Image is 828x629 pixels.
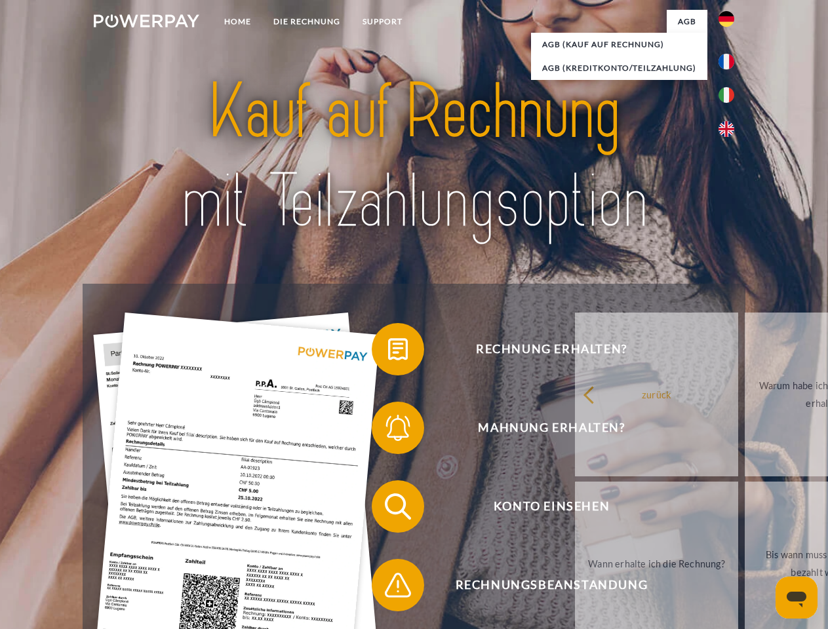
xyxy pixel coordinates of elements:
[382,333,414,366] img: qb_bill.svg
[372,402,713,454] button: Mahnung erhalten?
[776,577,818,619] iframe: Schaltfläche zum Öffnen des Messaging-Fensters
[213,10,262,33] a: Home
[391,559,712,611] span: Rechnungsbeanstandung
[382,569,414,601] img: qb_warning.svg
[583,385,730,403] div: zurück
[719,11,734,27] img: de
[382,490,414,523] img: qb_search.svg
[125,63,703,251] img: title-powerpay_de.svg
[531,33,707,56] a: AGB (Kauf auf Rechnung)
[351,10,414,33] a: SUPPORT
[719,54,734,69] img: fr
[583,554,730,572] div: Wann erhalte ich die Rechnung?
[94,14,199,28] img: logo-powerpay-white.svg
[262,10,351,33] a: DIE RECHNUNG
[372,480,713,533] button: Konto einsehen
[531,56,707,80] a: AGB (Kreditkonto/Teilzahlung)
[391,480,712,533] span: Konto einsehen
[391,323,712,375] span: Rechnung erhalten?
[719,121,734,137] img: en
[382,411,414,444] img: qb_bell.svg
[372,323,713,375] button: Rechnung erhalten?
[372,559,713,611] button: Rechnungsbeanstandung
[391,402,712,454] span: Mahnung erhalten?
[667,10,707,33] a: agb
[719,87,734,103] img: it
